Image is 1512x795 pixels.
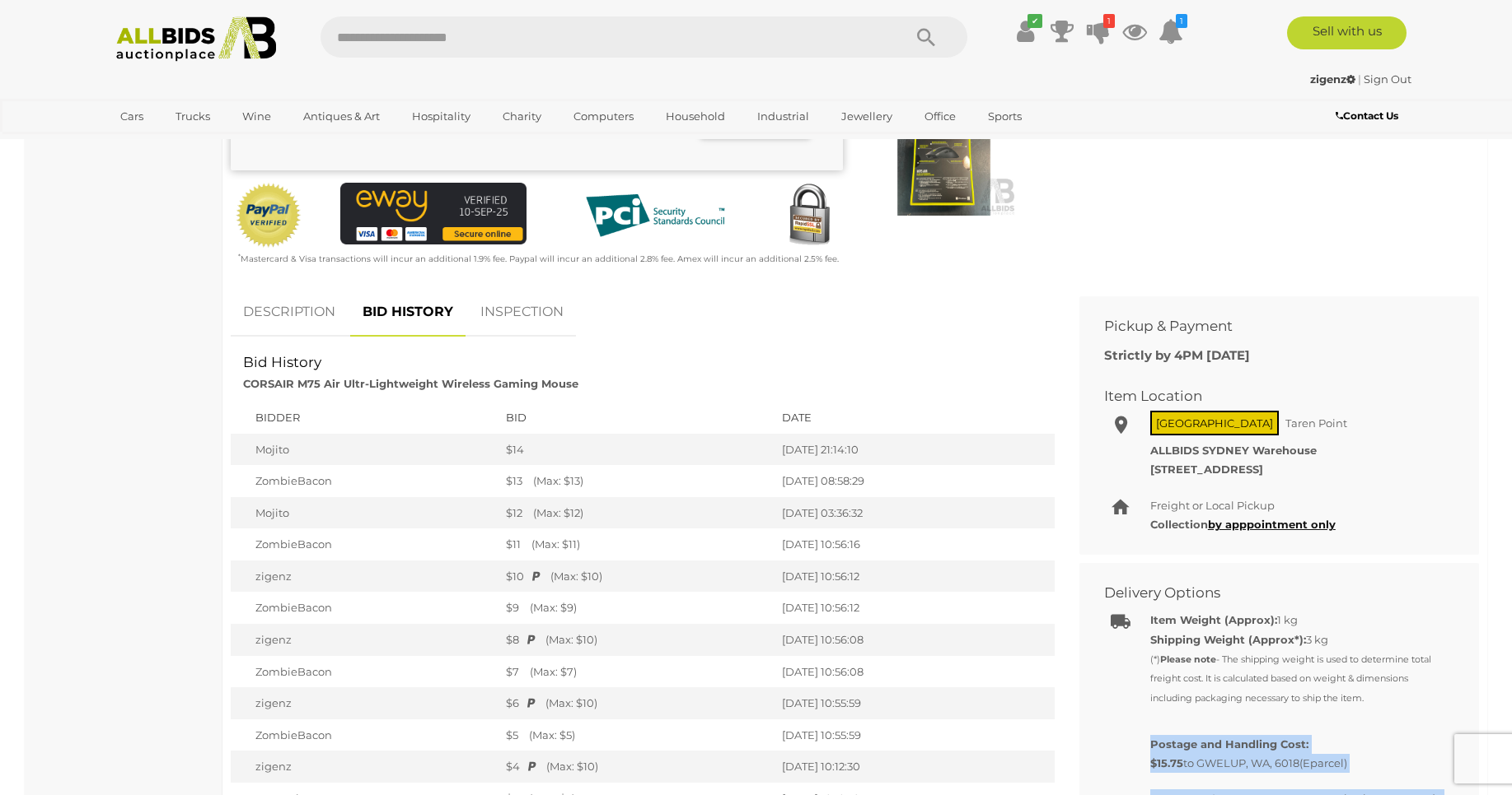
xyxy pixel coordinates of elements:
span: (Max: $10) [537,696,597,709]
td: ZombieBacon [231,528,498,560]
td: Mojito [231,434,498,466]
span: (Max: $5) [521,728,575,742]
b: Strictly by 4PM [DATE] [1104,347,1250,363]
strong: ALLBIDS SYDNEY Warehouse [1150,444,1317,457]
img: Secured by Rapid SSL [776,183,842,249]
td: [DATE] 10:56:12 [774,560,1055,593]
td: [DATE] 10:56:08 [774,656,1055,688]
a: Wine [232,103,282,130]
strong: Shipping Weight (Approx*): [1150,633,1306,646]
div: $5 [506,728,765,743]
b: Contact Us [1336,109,1398,122]
a: Sell with us [1287,16,1407,49]
span: to GWELUP, WA, 6018 [1150,756,1347,769]
div: 3 kg [1150,630,1442,708]
a: Jewellery [831,103,903,130]
span: Freight or Local Pickup [1150,499,1275,512]
td: ZombieBacon [231,719,498,751]
a: Cars [110,103,154,130]
th: Bid [498,402,773,434]
td: zigenz [231,687,498,719]
div: $9 [506,600,765,616]
small: (*) - The shipping weight is used to determine total freight cost. It is calculated based on weig... [1150,653,1431,704]
img: CORSAIR M75 Air Ultr-Lightweight Wireless Gaming Mouse [872,122,1017,215]
span: (Max: $10) [537,633,597,646]
span: (Max: $11) [523,537,580,551]
div: $14 [506,442,765,458]
td: [DATE] 03:36:32 [774,497,1055,529]
i: 1 [1176,14,1187,28]
span: $15.75 [1150,756,1183,769]
td: [DATE] 10:55:59 [774,687,1055,719]
a: by apppointment only [1208,518,1336,531]
a: Trucks [165,103,221,130]
div: $10 [506,569,765,584]
td: [DATE] 10:56:12 [774,592,1055,624]
td: [DATE] 10:56:16 [774,528,1055,560]
a: Office [914,103,967,130]
i: 1 [1103,14,1115,28]
td: [DATE] 08:58:29 [774,465,1055,497]
th: Bidder [231,402,498,434]
strong: zigenz [1310,72,1355,86]
a: Antiques & Art [293,103,391,130]
div: 1 kg [1150,611,1442,630]
img: PCI DSS compliant [573,183,737,249]
a: BID HISTORY [350,288,466,337]
img: Allbids.com.au [107,16,286,62]
div: $13 [506,473,765,489]
b: Postage and Handling Cost: [1150,737,1308,751]
a: Computers [563,103,644,130]
a: Charity [492,103,552,130]
td: ZombieBacon [231,592,498,624]
a: zigenz [1310,72,1358,86]
a: INSPECTION [468,288,576,337]
td: [DATE] 10:12:30 [774,751,1055,783]
td: zigenz [231,624,498,656]
span: (Max: $7) [522,665,577,678]
h2: Item Location [1104,388,1430,404]
td: [DATE] 10:56:08 [774,624,1055,656]
span: (Max: $9) [522,601,577,614]
strong: Please note [1160,653,1216,665]
a: 1 [1159,16,1183,46]
a: Industrial [747,103,820,130]
i: ✔ [1028,14,1042,28]
strong: CORSAIR M75 Air Ultr-Lightweight Wireless Gaming Mouse [243,377,578,390]
div: $8 [506,632,765,648]
img: eWAY Payment Gateway [340,183,527,244]
a: DESCRIPTION [231,288,348,337]
div: $6 [506,695,765,711]
td: ZombieBacon [231,465,498,497]
h2: Delivery Options [1104,585,1430,601]
span: (Max: $10) [542,570,602,583]
small: Mastercard & Visa transactions will incur an additional 1.9% fee. Paypal will incur an additional... [238,253,839,264]
div: $7 [506,664,765,680]
img: Official PayPal Seal [235,183,302,249]
a: ✔ [1013,16,1038,46]
td: Mojito [231,497,498,529]
th: Date [774,402,1055,434]
a: [GEOGRAPHIC_DATA] [110,130,248,157]
td: [DATE] 10:55:59 [774,719,1055,751]
a: Hospitality [401,103,481,130]
a: 1 [1086,16,1111,46]
strong: [STREET_ADDRESS] [1150,463,1263,476]
h2: Pickup & Payment [1104,318,1430,334]
td: [DATE] 21:14:10 [774,434,1055,466]
span: | [1358,72,1361,86]
td: zigenz [231,560,498,593]
div: $11 [506,537,765,552]
b: Item Weight (Approx): [1150,613,1277,626]
button: Search [885,16,967,58]
a: Contact Us [1336,107,1402,125]
span: [GEOGRAPHIC_DATA] [1150,411,1279,435]
b: Collection [1150,518,1336,531]
span: (Eparcel) [1299,756,1347,769]
td: zigenz [231,751,498,783]
span: (Max: $13) [525,474,583,487]
a: Household [655,103,736,130]
div: $12 [506,505,765,521]
h2: Bid History [243,355,1042,370]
